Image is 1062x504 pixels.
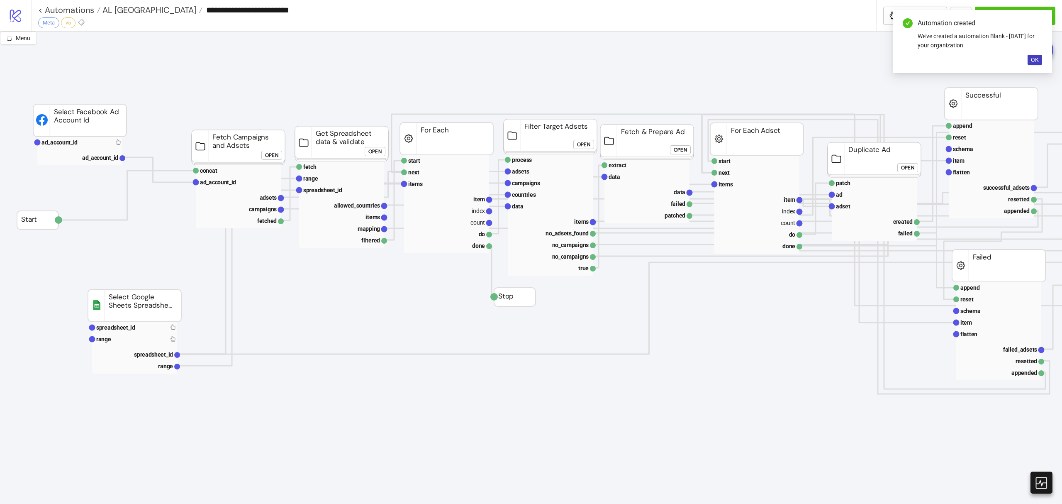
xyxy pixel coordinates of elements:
[960,296,974,303] text: reset
[249,206,277,213] text: campaigns
[512,203,524,210] text: data
[1031,56,1039,63] span: OK
[897,163,918,172] button: Open
[960,284,980,291] text: append
[670,145,691,154] button: Open
[472,208,485,214] text: index
[473,196,485,203] text: item
[960,331,977,338] text: flatten
[303,164,317,170] text: fetch
[38,6,100,14] a: < Automations
[1003,346,1037,353] text: failed_adsets
[408,157,420,164] text: start
[574,218,589,225] text: items
[512,157,532,163] text: process
[1033,18,1042,27] a: Close
[512,168,529,175] text: adsets
[1028,55,1042,65] button: OK
[38,17,59,28] div: Meta
[953,134,966,141] text: reset
[983,184,1030,191] text: successful_adsets
[674,145,687,155] div: Open
[200,167,217,174] text: concat
[674,189,685,196] text: data
[836,203,850,210] text: adset
[96,336,111,343] text: range
[100,5,196,15] span: AL [GEOGRAPHIC_DATA]
[950,7,972,25] button: ...
[365,214,380,220] text: items
[836,180,850,186] text: patch
[358,225,380,232] text: mapping
[719,181,733,188] text: items
[134,351,173,358] text: spreadsheet_id
[609,162,626,169] text: extract
[781,220,795,226] text: count
[918,18,1042,28] div: Automation created
[719,169,730,176] text: next
[16,35,30,42] span: Menu
[261,151,282,160] button: Open
[918,32,1042,50] div: We've created a automation Blank - [DATE] for your organization
[100,6,202,14] a: AL [GEOGRAPHIC_DATA]
[41,139,78,146] text: ad_account_id
[960,319,972,326] text: item
[609,174,620,180] text: data
[782,208,795,215] text: index
[577,140,590,149] div: Open
[96,324,135,331] text: spreadsheet_id
[901,163,914,173] div: Open
[784,196,795,203] text: item
[408,181,423,187] text: items
[573,140,594,149] button: Open
[334,202,380,209] text: allowed_countries
[158,363,173,369] text: range
[200,179,236,186] text: ad_account_id
[82,154,118,161] text: ad_account_id
[303,175,318,182] text: range
[903,18,913,28] span: check-circle
[975,7,1055,25] button: Run Automation
[408,169,419,176] text: next
[836,191,843,198] text: ad
[260,194,277,201] text: adsets
[61,17,76,28] div: v5
[303,187,342,193] text: spreadsheet_id
[953,169,970,176] text: flatten
[719,158,731,164] text: start
[365,147,385,156] button: Open
[953,157,965,164] text: item
[7,35,12,41] span: radius-bottomright
[512,191,536,198] text: countries
[512,180,540,186] text: campaigns
[368,147,382,157] div: Open
[470,219,485,226] text: count
[953,122,972,129] text: append
[883,7,948,25] button: To Widgets
[960,308,981,314] text: schema
[953,146,973,152] text: schema
[265,151,278,160] div: Open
